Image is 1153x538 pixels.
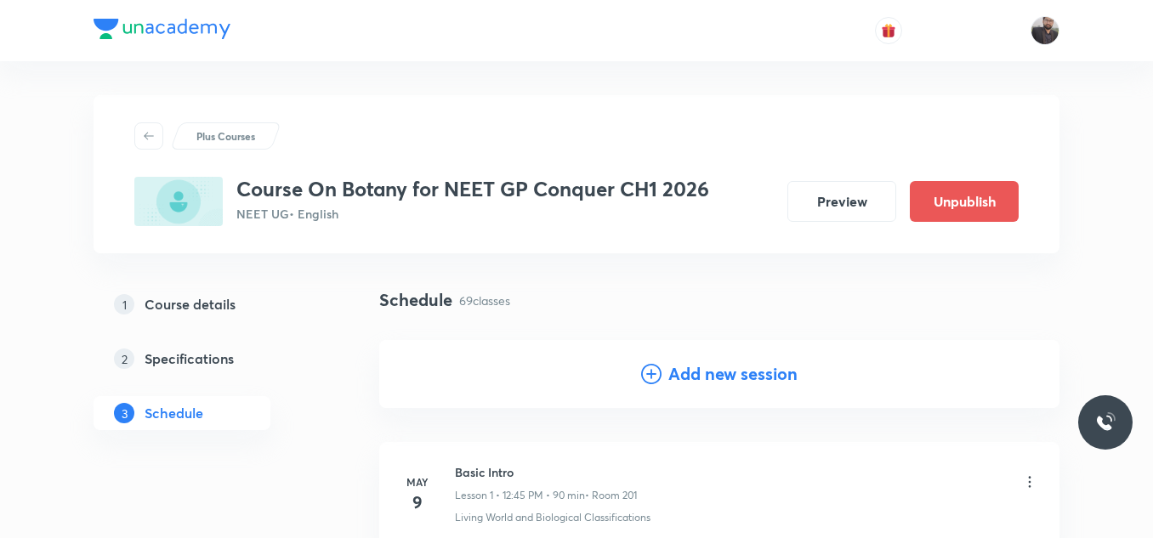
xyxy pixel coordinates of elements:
button: avatar [875,17,902,44]
img: Vishal Choudhary [1031,16,1059,45]
a: Company Logo [94,19,230,43]
p: 1 [114,294,134,314]
p: • Room 201 [585,488,637,503]
a: 1Course details [94,287,325,321]
h4: Add new session [668,361,798,387]
p: 69 classes [459,292,510,309]
h6: Basic Intro [455,463,637,481]
a: 2Specifications [94,342,325,376]
h4: Schedule [379,287,452,313]
button: Unpublish [910,181,1019,222]
h3: Course On Botany for NEET GP Conquer CH1 2026 [236,177,709,201]
h6: May [400,474,435,490]
p: Lesson 1 • 12:45 PM • 90 min [455,488,585,503]
h5: Specifications [145,348,234,369]
p: Living World and Biological Classifications [455,510,650,525]
h5: Course details [145,294,236,314]
img: Company Logo [94,19,230,39]
img: ttu [1095,412,1116,433]
p: NEET UG • English [236,205,709,223]
p: 3 [114,403,134,423]
img: A667B16E-FCEA-455B-8701-F4701740EF64_plus.png [134,177,223,226]
button: Preview [787,181,896,222]
img: avatar [881,23,896,38]
h4: 9 [400,490,435,515]
p: 2 [114,348,134,369]
img: Add [991,340,1059,408]
p: Plus Courses [196,128,255,144]
h5: Schedule [145,403,203,423]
